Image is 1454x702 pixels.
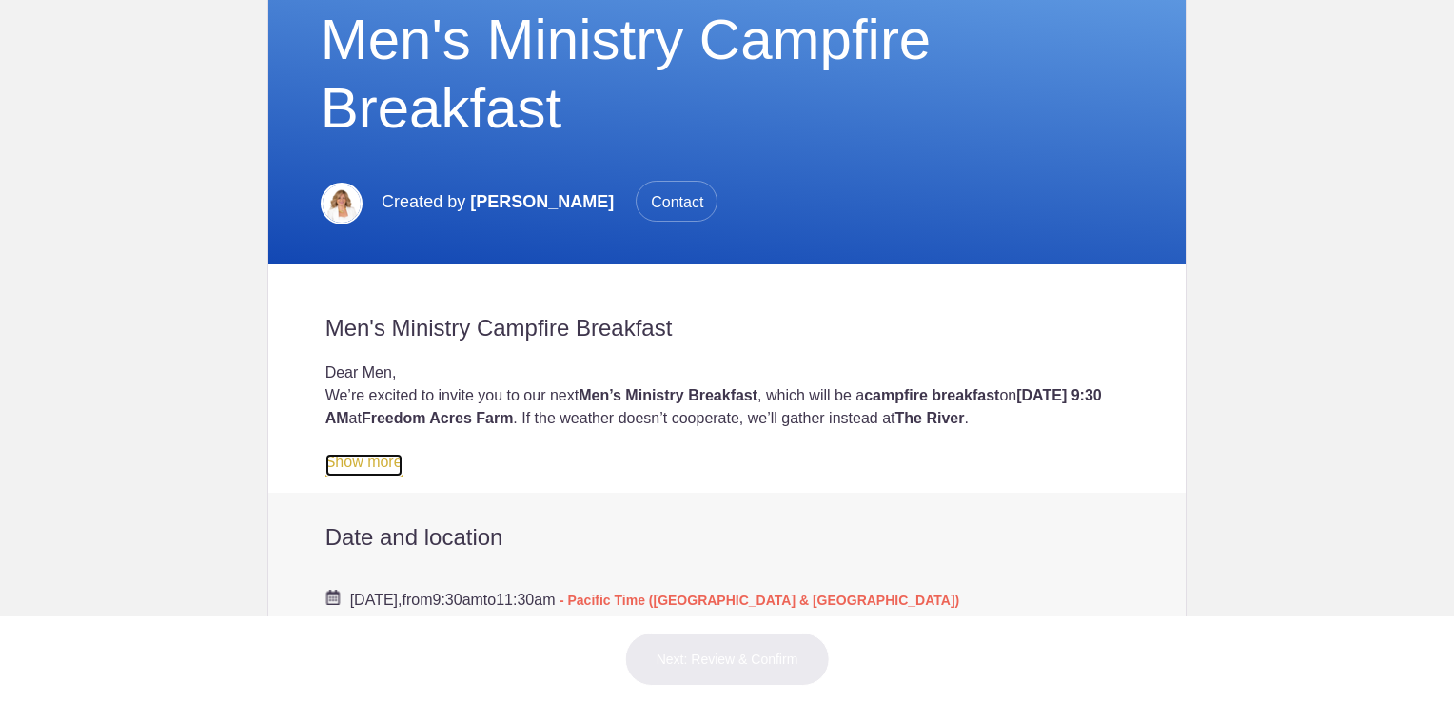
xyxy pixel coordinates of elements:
h2: Date and location [325,523,1130,552]
div: Dear Men, [325,361,1130,384]
h1: Men's Ministry Campfire Breakfast [321,6,1134,143]
h2: Men's Ministry Campfire Breakfast [325,314,1130,342]
span: 11:30am [496,592,555,608]
strong: campfire breakfast [864,387,999,403]
strong: Freedom Acres Farm [362,410,513,426]
span: Contact [636,181,717,222]
a: Show more [325,454,403,477]
strong: [DATE] 9:30 AM [325,387,1102,426]
strong: Men’s Ministry Breakfast [579,387,757,403]
span: [PERSON_NAME] [470,192,614,211]
strong: The River [895,410,965,426]
div: We’re excited to invite you to our next , which will be a on at . If the weather doesn’t cooperat... [325,384,1130,430]
button: Next: Review & Confirm [625,633,830,686]
span: [DATE], [350,592,403,608]
p: Created by [382,181,717,223]
span: from to [350,592,960,608]
span: - Pacific Time ([GEOGRAPHIC_DATA] & [GEOGRAPHIC_DATA]) [560,593,959,608]
img: Copy of untitled %286.125 x 9.25 in%29 %281%29 [321,183,363,224]
img: Cal purple [325,590,341,605]
div: We’re looking forward to a great morning of , and we’re thrilled to have as our guest speaker. [325,430,1130,476]
span: 9:30am [432,592,482,608]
